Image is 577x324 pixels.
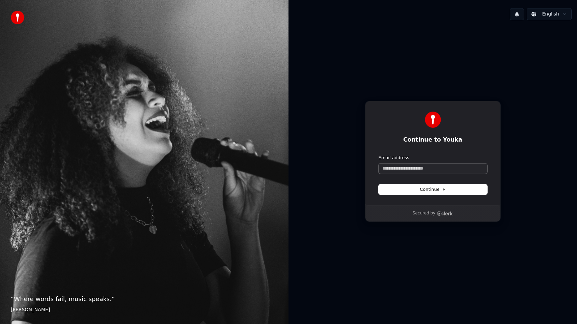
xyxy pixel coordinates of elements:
[11,306,278,313] footer: [PERSON_NAME]
[413,211,435,216] p: Secured by
[11,11,24,24] img: youka
[420,186,445,193] span: Continue
[425,112,441,128] img: Youka
[379,136,487,144] h1: Continue to Youka
[379,184,487,195] button: Continue
[11,294,278,304] p: “ Where words fail, music speaks. ”
[379,155,409,161] label: Email address
[437,211,453,216] a: Clerk logo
